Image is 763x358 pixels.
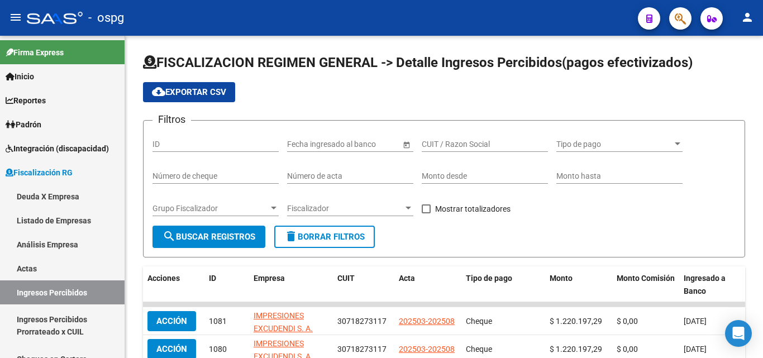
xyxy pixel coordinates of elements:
mat-icon: cloud_download [152,85,165,98]
span: Ingresado a Banco [684,274,726,295]
span: 1081 [209,317,227,326]
datatable-header-cell: Acta [394,266,461,303]
span: Fiscalizador [287,204,403,213]
span: Empresa [254,274,285,283]
span: Inicio [6,70,34,83]
span: ID [209,274,216,283]
input: Fecha inicio [287,140,328,149]
span: [DATE] [684,317,707,326]
button: Exportar CSV [143,82,235,102]
span: Padrón [6,118,41,131]
datatable-header-cell: Tipo de pago [461,266,545,303]
span: Exportar CSV [152,87,226,97]
button: Acción [147,311,196,331]
span: [DATE] [684,345,707,354]
mat-icon: delete [284,230,298,243]
span: Tipo de pago [466,274,512,283]
span: IMPRESIONES EXCUDENDI S. A. [254,311,313,333]
span: Fiscalización RG [6,166,73,179]
span: Grupo Fiscalizador [152,204,269,213]
span: Mostrar totalizadores [435,202,511,216]
span: Firma Express [6,46,64,59]
span: CUIT [337,274,355,283]
span: Tipo de pago [556,140,673,149]
datatable-header-cell: Empresa [249,266,333,303]
span: Reportes [6,94,46,107]
span: 30718273117 [337,317,387,326]
datatable-header-cell: Monto [545,266,612,303]
mat-icon: person [741,11,754,24]
span: Monto [550,274,573,283]
span: $ 1.220.197,29 [550,317,602,326]
button: Buscar Registros [152,226,265,248]
button: Borrar Filtros [274,226,375,248]
span: $ 0,00 [617,317,638,326]
span: - ospg [88,6,124,30]
div: 202503-202508 [399,343,455,356]
span: 1080 [209,345,227,354]
datatable-header-cell: CUIT [333,266,394,303]
span: Acciones [147,274,180,283]
span: Monto Comisión [617,274,675,283]
span: Cheque [466,345,492,354]
span: $ 1.220.197,29 [550,345,602,354]
datatable-header-cell: Ingresado a Banco [679,266,746,303]
span: Borrar Filtros [284,232,365,242]
datatable-header-cell: Monto Comisión [612,266,679,303]
span: Integración (discapacidad) [6,142,109,155]
input: Fecha fin [337,140,392,149]
div: 202503-202508 [399,315,455,328]
span: FISCALIZACION REGIMEN GENERAL -> Detalle Ingresos Percibidos(pagos efectivizados) [143,55,693,70]
span: Acción [156,344,187,354]
button: Open calendar [400,139,412,150]
span: Buscar Registros [163,232,255,242]
h3: Filtros [152,112,191,127]
datatable-header-cell: ID [204,266,249,303]
mat-icon: search [163,230,176,243]
span: Acción [156,316,187,326]
span: $ 0,00 [617,345,638,354]
div: Open Intercom Messenger [725,320,752,347]
mat-icon: menu [9,11,22,24]
span: 30718273117 [337,345,387,354]
span: Cheque [466,317,492,326]
datatable-header-cell: Acciones [143,266,204,303]
span: Acta [399,274,415,283]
